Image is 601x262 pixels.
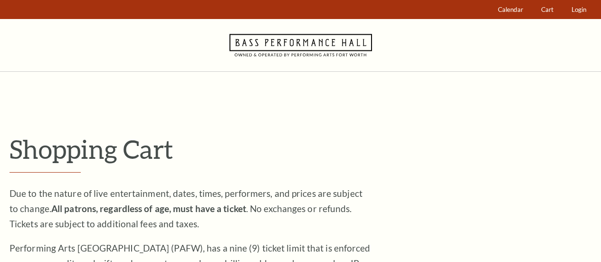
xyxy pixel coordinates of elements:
strong: All patrons, regardless of age, must have a ticket [51,203,246,214]
p: Shopping Cart [10,134,591,165]
a: Cart [537,0,558,19]
a: Calendar [494,0,528,19]
span: Calendar [498,6,523,13]
span: Cart [541,6,553,13]
span: Due to the nature of live entertainment, dates, times, performers, and prices are subject to chan... [10,188,363,229]
a: Login [567,0,591,19]
span: Login [572,6,586,13]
